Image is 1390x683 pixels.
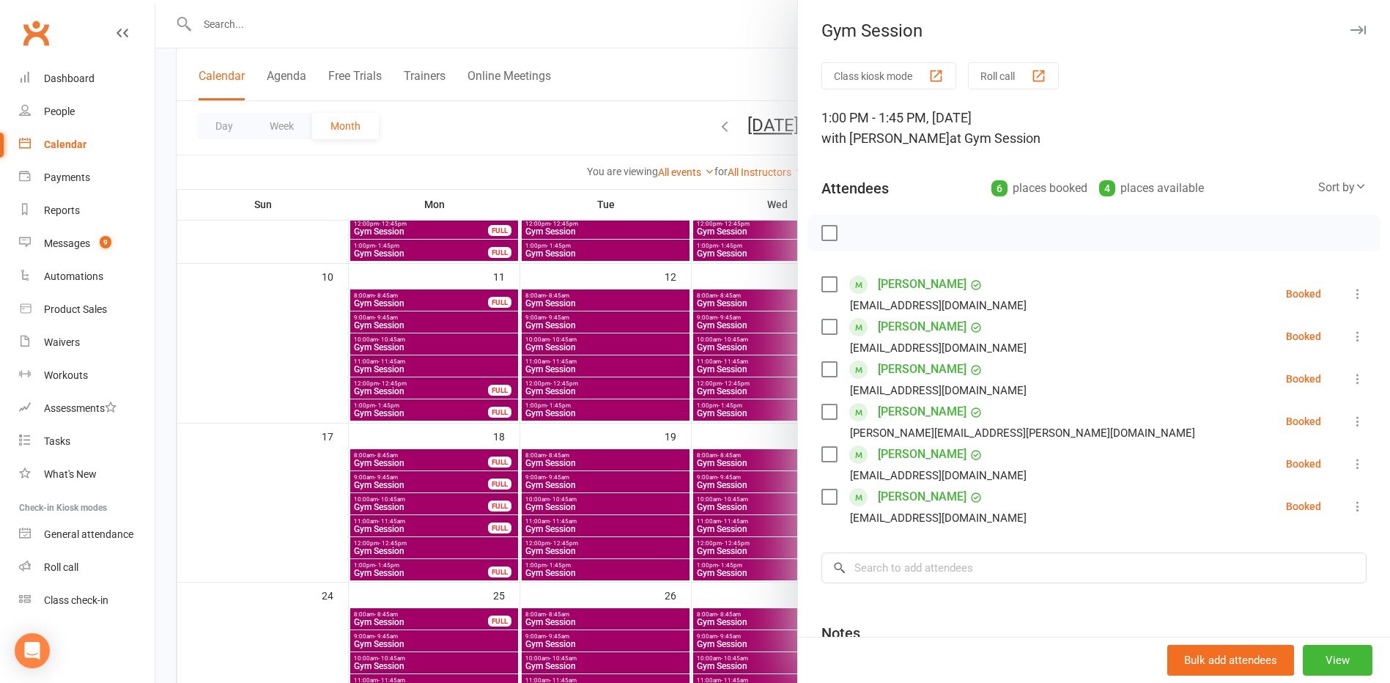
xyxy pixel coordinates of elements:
[1286,416,1321,427] div: Booked
[1167,645,1294,676] button: Bulk add attendees
[1286,459,1321,469] div: Booked
[44,171,90,183] div: Payments
[1286,501,1321,512] div: Booked
[19,518,155,551] a: General attendance kiosk mode
[100,236,111,248] span: 9
[44,303,107,315] div: Product Sales
[44,369,88,381] div: Workouts
[1318,178,1367,197] div: Sort by
[850,509,1027,528] div: [EMAIL_ADDRESS][DOMAIN_NAME]
[44,73,95,84] div: Dashboard
[991,178,1087,199] div: places booked
[19,458,155,491] a: What's New
[44,106,75,117] div: People
[821,623,860,643] div: Notes
[19,95,155,128] a: People
[44,204,80,216] div: Reports
[19,62,155,95] a: Dashboard
[19,359,155,392] a: Workouts
[850,424,1195,443] div: [PERSON_NAME][EMAIL_ADDRESS][PERSON_NAME][DOMAIN_NAME]
[821,108,1367,149] div: 1:00 PM - 1:45 PM, [DATE]
[44,528,133,540] div: General attendance
[44,237,90,249] div: Messages
[44,594,108,606] div: Class check-in
[950,130,1040,146] span: at Gym Session
[1286,289,1321,299] div: Booked
[821,178,889,199] div: Attendees
[19,194,155,227] a: Reports
[18,15,54,51] a: Clubworx
[878,400,966,424] a: [PERSON_NAME]
[850,296,1027,315] div: [EMAIL_ADDRESS][DOMAIN_NAME]
[878,358,966,381] a: [PERSON_NAME]
[878,485,966,509] a: [PERSON_NAME]
[821,553,1367,583] input: Search to add attendees
[44,336,80,348] div: Waivers
[1303,645,1372,676] button: View
[878,443,966,466] a: [PERSON_NAME]
[850,381,1027,400] div: [EMAIL_ADDRESS][DOMAIN_NAME]
[1286,374,1321,384] div: Booked
[850,466,1027,485] div: [EMAIL_ADDRESS][DOMAIN_NAME]
[19,392,155,425] a: Assessments
[821,130,950,146] span: with [PERSON_NAME]
[19,425,155,458] a: Tasks
[821,62,956,89] button: Class kiosk mode
[44,402,117,414] div: Assessments
[19,260,155,293] a: Automations
[850,339,1027,358] div: [EMAIL_ADDRESS][DOMAIN_NAME]
[1286,331,1321,341] div: Booked
[44,561,78,573] div: Roll call
[19,128,155,161] a: Calendar
[19,227,155,260] a: Messages 9
[15,633,50,668] div: Open Intercom Messenger
[991,180,1008,196] div: 6
[968,62,1059,89] button: Roll call
[1099,180,1115,196] div: 4
[19,326,155,359] a: Waivers
[1099,178,1204,199] div: places available
[44,435,70,447] div: Tasks
[44,468,97,480] div: What's New
[19,293,155,326] a: Product Sales
[44,270,103,282] div: Automations
[44,139,86,150] div: Calendar
[878,315,966,339] a: [PERSON_NAME]
[19,161,155,194] a: Payments
[878,273,966,296] a: [PERSON_NAME]
[798,21,1390,41] div: Gym Session
[19,551,155,584] a: Roll call
[19,584,155,617] a: Class kiosk mode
